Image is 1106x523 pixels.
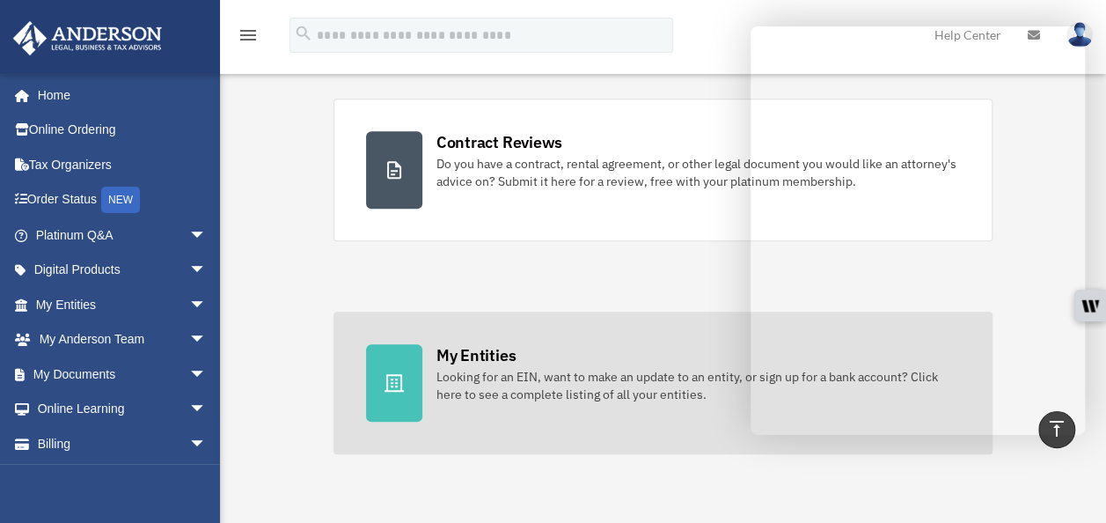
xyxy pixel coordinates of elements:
a: Tax Organizers [12,147,233,182]
a: Platinum Q&Aarrow_drop_down [12,217,233,253]
a: Digital Productsarrow_drop_down [12,253,233,288]
i: menu [238,25,259,46]
a: Order StatusNEW [12,182,233,218]
div: Contract Reviews [436,131,562,153]
span: arrow_drop_down [189,357,224,393]
div: NEW [101,187,140,213]
i: search [294,24,313,43]
span: arrow_drop_down [189,253,224,289]
div: Looking for an EIN, want to make an update to an entity, or sign up for a bank account? Click her... [436,368,961,403]
div: My Entities [436,344,516,366]
a: Online Ordering [12,113,233,148]
span: arrow_drop_down [189,217,224,254]
img: User Pic [1066,22,1093,48]
a: Contract Reviews Do you have a contract, rental agreement, or other legal document you would like... [333,99,993,241]
div: Do you have a contract, rental agreement, or other legal document you would like an attorney's ad... [436,155,961,190]
a: My Entitiesarrow_drop_down [12,287,233,322]
span: arrow_drop_down [189,322,224,358]
span: arrow_drop_down [189,392,224,428]
span: arrow_drop_down [189,426,224,462]
a: My Anderson Teamarrow_drop_down [12,322,233,357]
span: arrow_drop_down [189,287,224,323]
iframe: Chat Window [751,26,1085,435]
a: My Documentsarrow_drop_down [12,357,233,392]
a: Home [12,77,224,113]
a: My Entities Looking for an EIN, want to make an update to an entity, or sign up for a bank accoun... [333,312,993,454]
a: menu [238,31,259,46]
a: Events Calendar [12,461,233,497]
a: Online Learningarrow_drop_down [12,392,233,427]
img: Anderson Advisors Platinum Portal [8,21,167,55]
a: Billingarrow_drop_down [12,426,233,461]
